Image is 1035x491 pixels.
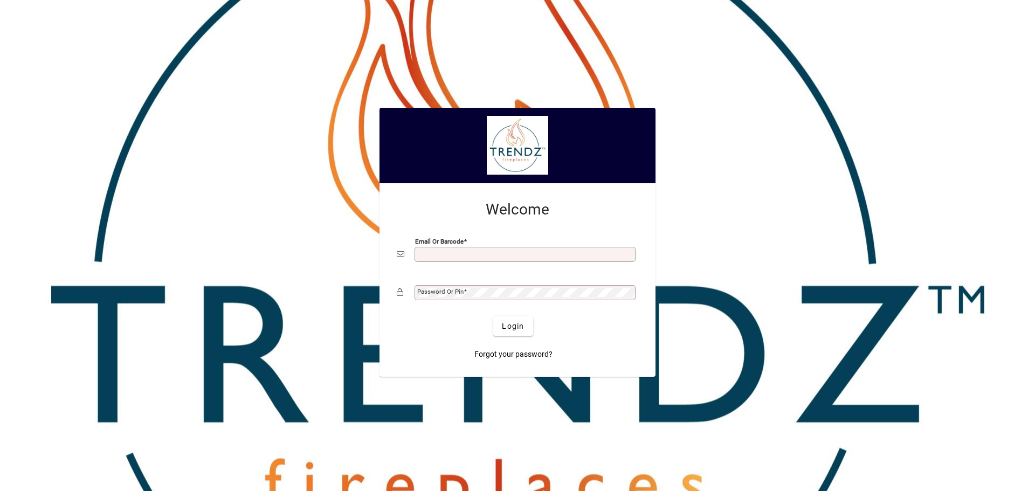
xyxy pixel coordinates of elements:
a: Forgot your password? [470,344,557,364]
mat-label: Email or Barcode [415,238,464,245]
mat-label: Password or Pin [417,288,464,295]
span: Login [502,321,524,332]
button: Login [493,316,533,336]
span: Forgot your password? [474,349,553,360]
h2: Welcome [397,200,638,219]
